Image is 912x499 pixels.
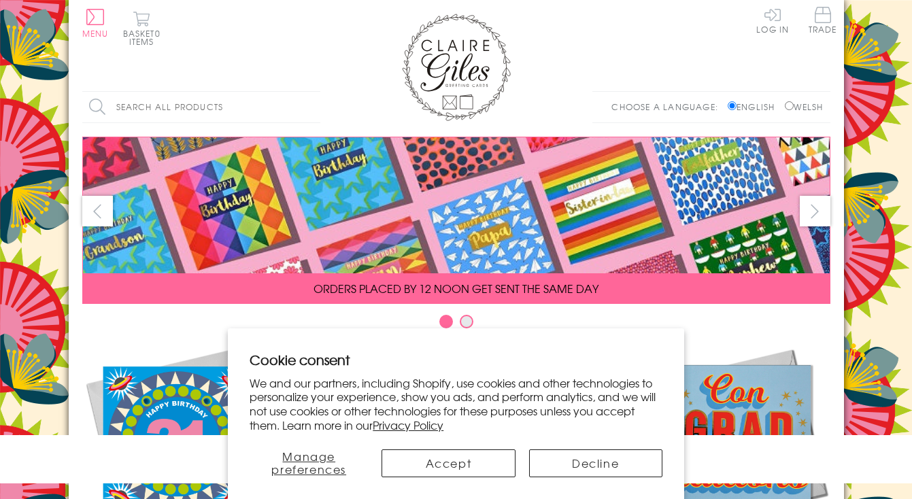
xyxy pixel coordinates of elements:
a: Privacy Policy [373,417,443,433]
button: Basket0 items [123,11,161,46]
input: Search all products [82,92,320,122]
input: English [728,101,737,110]
span: Manage preferences [271,448,346,477]
input: Welsh [785,101,794,110]
button: next [800,196,830,226]
span: Trade [809,7,837,33]
p: We and our partners, including Shopify, use cookies and other technologies to personalize your ex... [250,376,662,432]
label: Welsh [785,101,824,113]
label: English [728,101,781,113]
button: Menu [82,9,109,37]
button: Decline [529,449,662,477]
img: Claire Giles Greetings Cards [402,14,511,121]
button: Accept [382,449,515,477]
span: ORDERS PLACED BY 12 NOON GET SENT THE SAME DAY [314,280,598,296]
input: Search [307,92,320,122]
span: 0 items [129,27,161,48]
button: prev [82,196,113,226]
a: Trade [809,7,837,36]
a: Log In [756,7,789,33]
p: Choose a language: [611,101,725,113]
span: Menu [82,27,109,39]
div: Carousel Pagination [82,314,830,335]
button: Manage preferences [250,449,368,477]
button: Carousel Page 2 [460,315,473,328]
h2: Cookie consent [250,350,662,369]
button: Carousel Page 1 (Current Slide) [439,315,453,328]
